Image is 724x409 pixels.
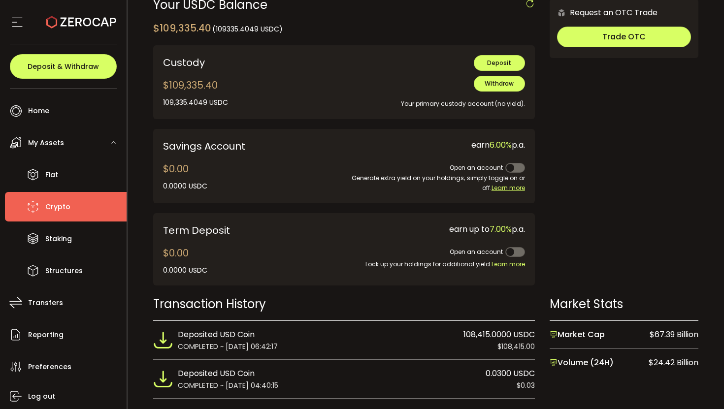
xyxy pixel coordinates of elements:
span: Withdraw [485,79,514,88]
button: Deposit & Withdraw [10,54,117,79]
div: Custody [163,55,308,70]
div: 0.0000 USDC [163,181,207,191]
div: $0.00 [163,246,207,276]
span: Volume (24H) [550,356,614,369]
img: 6nGpN7MZ9FLuBP83NiajKbTRY4UzlzQtBKtCrLLspmCkSvCZHBKvY3NxgQaT5JnOQREvtQ257bXeeSTueZfAPizblJ+Fe8JwA... [557,8,566,17]
span: 6.00% [490,139,512,151]
span: Crypto [45,200,70,214]
button: Deposit [474,55,525,71]
div: Lock up your holdings for additional yield. [323,259,525,269]
div: $0.00 [163,161,207,191]
div: Savings Account [163,139,337,154]
button: Withdraw [474,76,525,92]
span: COMPLETED ~ [DATE] 06:42:17 [178,341,278,352]
div: Transaction History [153,295,535,313]
span: Staking [45,232,72,246]
span: Fiat [45,168,58,182]
span: Reporting [28,328,64,342]
span: earn p.a. [471,139,525,151]
div: $109,335.40 [163,78,228,108]
span: Trade OTC [602,31,646,42]
span: Deposited USD Coin [178,367,255,380]
span: Open an account [450,248,503,256]
span: (109335.4049 USDC) [212,24,283,34]
span: $67.39 Billion [650,328,698,341]
span: Structures [45,264,83,278]
span: 0.0300 USDC [486,367,535,380]
span: 108,415.0000 USDC [463,328,535,341]
span: Deposited USD Coin [178,328,255,341]
div: Market Stats [550,295,698,313]
div: Term Deposit [163,223,308,238]
span: Home [28,104,49,118]
div: $109,335.40 [153,21,283,35]
span: Preferences [28,360,71,374]
div: Your primary custody account (no yield). [323,92,525,109]
span: Log out [28,389,55,404]
button: Trade OTC [557,27,691,47]
div: 0.0000 USDC [163,265,207,276]
iframe: Chat Widget [675,362,724,409]
div: Generate extra yield on your holdings; simply toggle on or off. [351,173,525,193]
span: Learn more [492,260,525,268]
div: 109,335.4049 USDC [163,97,228,108]
span: 7.00% [490,223,512,235]
span: $24.42 Billion [649,356,698,369]
span: Transfers [28,296,63,310]
div: Request an OTC Trade [550,6,658,19]
span: $0.03 [517,380,535,391]
span: Deposit & Withdraw [28,63,99,70]
span: Open an account [450,163,503,172]
span: $108,415.00 [497,341,535,352]
span: COMPLETED ~ [DATE] 04:40:15 [178,380,278,391]
span: Market Cap [550,328,605,341]
span: Deposit [487,59,511,67]
span: earn up to p.a. [449,223,525,235]
span: My Assets [28,136,64,150]
span: Learn more [492,184,525,192]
